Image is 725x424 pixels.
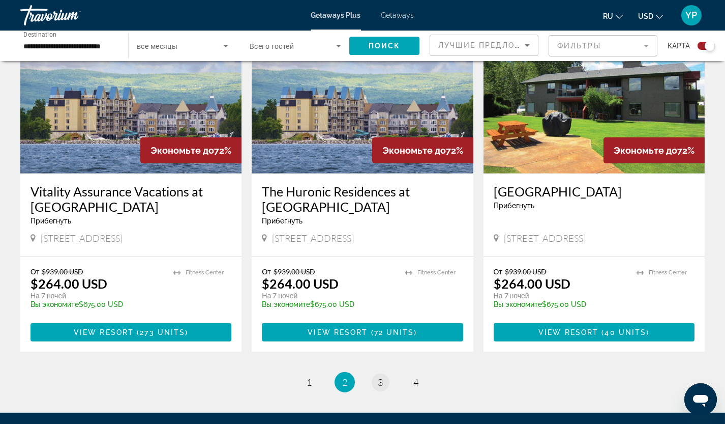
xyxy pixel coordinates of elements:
span: View Resort [74,328,134,336]
span: От [494,267,502,276]
span: Вы экономите [31,300,79,308]
span: Прибегнуть [262,217,303,225]
span: Destination [23,31,56,38]
span: Всего гостей [250,42,294,50]
p: На 7 ночей [494,291,626,300]
span: 4 [413,377,418,388]
span: Экономьте до [382,145,446,156]
a: Getaways Plus [311,11,361,19]
div: 72% [140,137,241,163]
span: Вы экономите [494,300,542,308]
button: User Menu [678,5,705,26]
a: Getaways [381,11,414,19]
span: View Resort [538,328,598,336]
div: 72% [372,137,473,163]
span: Fitness Center [186,269,224,276]
span: ru [603,12,613,20]
p: $264.00 USD [31,276,107,291]
span: Fitness Center [417,269,456,276]
a: Vitality Assurance Vacations at [GEOGRAPHIC_DATA] [31,184,231,214]
span: От [31,267,39,276]
div: 72% [603,137,705,163]
a: Travorium [20,2,122,29]
span: 1 [307,377,312,388]
iframe: Кнопка для запуску вікна повідомлень [684,383,717,416]
span: 72 units [374,328,414,336]
span: ( ) [598,328,649,336]
p: $264.00 USD [262,276,339,291]
span: Fitness Center [649,269,687,276]
nav: Pagination [20,372,705,392]
span: Прибегнуть [494,202,534,210]
span: $939.00 USD [42,267,83,276]
button: View Resort(40 units) [494,323,694,342]
span: USD [638,12,653,20]
span: Лучшие предложения [438,41,547,49]
span: Прибегнуть [31,217,71,225]
p: На 7 ночей [262,291,395,300]
span: Поиск [369,42,401,50]
span: 3 [378,377,383,388]
span: View Resort [308,328,368,336]
span: Вы экономите [262,300,310,308]
span: все месяцы [137,42,177,50]
span: $939.00 USD [505,267,547,276]
p: $675.00 USD [262,300,395,308]
span: [STREET_ADDRESS] [41,233,123,244]
span: Экономьте до [150,145,214,156]
img: ii_hpk1.jpg [484,11,705,174]
span: 2 [342,377,347,388]
img: ii_chx1.jpg [20,11,241,174]
span: [STREET_ADDRESS] [272,233,354,244]
p: $675.00 USD [31,300,163,308]
img: ii_cq21.jpg [252,11,473,174]
span: 40 units [605,328,647,336]
span: ( ) [134,328,188,336]
button: Поиск [349,37,419,55]
button: Change language [603,9,623,23]
span: 273 units [140,328,185,336]
span: От [262,267,270,276]
span: [STREET_ADDRESS] [504,233,586,244]
span: $939.00 USD [274,267,315,276]
p: $264.00 USD [494,276,570,291]
button: Change currency [638,9,663,23]
p: $675.00 USD [494,300,626,308]
a: [GEOGRAPHIC_DATA] [494,184,694,199]
button: View Resort(72 units) [262,323,463,342]
button: View Resort(273 units) [31,323,231,342]
span: карта [668,39,690,53]
button: Filter [549,35,657,57]
mat-select: Sort by [438,39,530,51]
span: ( ) [368,328,417,336]
span: YP [686,10,698,20]
a: The Huronic Residences at [GEOGRAPHIC_DATA] [262,184,463,214]
span: Экономьте до [614,145,677,156]
p: На 7 ночей [31,291,163,300]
